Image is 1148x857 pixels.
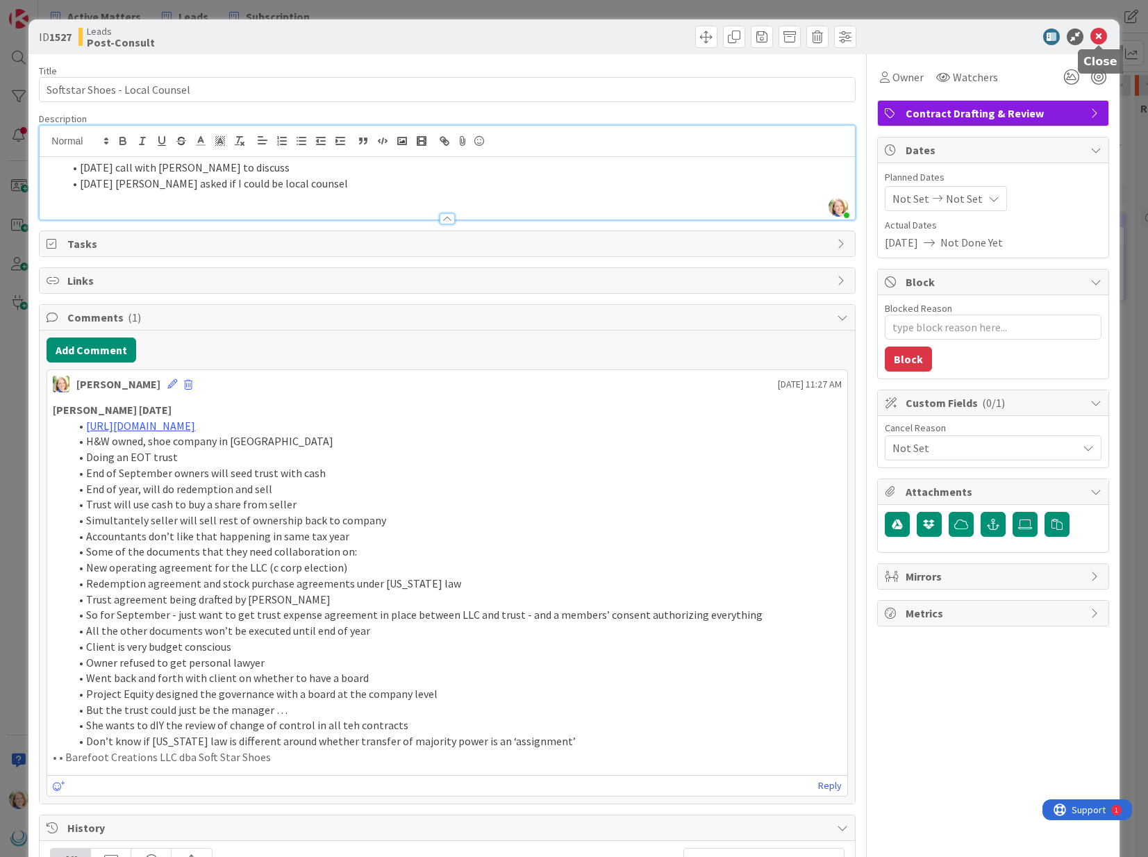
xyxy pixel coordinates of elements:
span: ID [39,28,72,45]
div: Cancel Reason [885,423,1101,433]
p: • • Barefoot Creations LLC dba Soft Star Shoes [53,749,841,765]
li: Simultantely seller will sell rest of ownership back to company [69,513,841,529]
span: ( 1 ) [128,310,141,324]
span: Attachments [906,483,1083,500]
span: Owner [892,69,924,85]
li: Some of the documents that they need collaboration on: [69,544,841,560]
span: Description [39,113,87,125]
a: [URL][DOMAIN_NAME] [86,419,195,433]
li: [DATE] call with [PERSON_NAME] to discuss [63,160,847,176]
span: Not Set [892,190,929,207]
span: [DATE] 11:27 AM [778,377,842,392]
label: Title [39,65,57,77]
span: Dates [906,142,1083,158]
img: AD [53,376,69,392]
li: Accountants don’t like that happening in same tax year [69,529,841,544]
li: H&W owned, shoe company in [GEOGRAPHIC_DATA] [69,433,841,449]
li: New operating agreement for the LLC (c corp election) [69,560,841,576]
li: Project Equity designed the governance with a board at the company level [69,686,841,702]
span: Actual Dates [885,218,1101,233]
li: So for September - just want to get trust expense agreement in place between LLC and trust - and ... [69,607,841,623]
span: Comments [67,309,829,326]
span: ( 0/1 ) [982,396,1005,410]
li: End of year, will do redemption and sell [69,481,841,497]
span: Watchers [953,69,998,85]
span: Block [906,274,1083,290]
li: But the trust could just be the manager … [69,702,841,718]
img: Sl300r1zNejTcUF0uYcJund7nRpyjiOK.jpg [829,197,848,217]
li: End of September owners will seed trust with cash [69,465,841,481]
li: Trust agreement being drafted by [PERSON_NAME] [69,592,841,608]
span: Not Set [892,440,1077,456]
span: Planned Dates [885,170,1101,185]
li: All the other documents won’t be executed until end of year [69,623,841,639]
li: She wants to dIY the review of change of control in all teh contracts [69,717,841,733]
a: Reply [818,777,842,794]
span: Mirrors [906,568,1083,585]
li: Went back and forth with client on whether to have a board [69,670,841,686]
li: [DATE] [PERSON_NAME] asked if I could be local counsel [63,176,847,192]
span: Metrics [906,605,1083,622]
span: Links [67,272,829,289]
span: Not Done Yet [940,234,1003,251]
div: 1 [72,6,76,17]
li: Client is very budget conscious [69,639,841,655]
li: Trust will use cash to buy a share from seller [69,497,841,513]
button: Add Comment [47,338,136,363]
span: Not Set [946,190,983,207]
span: Tasks [67,235,829,252]
li: Don’t know if [US_STATE] law is different around whether transfer of majority power is an ‘assign... [69,733,841,749]
h5: Close [1083,55,1117,68]
b: Post-Consult [87,37,155,48]
span: [DATE] [885,234,918,251]
li: Redemption agreement and stock purchase agreements under [US_STATE] law [69,576,841,592]
div: [PERSON_NAME] [76,376,160,392]
span: History [67,819,829,836]
span: Custom Fields [906,394,1083,411]
label: Blocked Reason [885,302,952,315]
button: Block [885,347,932,372]
span: Contract Drafting & Review [906,105,1083,122]
b: 1527 [49,30,72,44]
span: Support [29,2,63,19]
li: Owner refused to get personal lawyer [69,655,841,671]
input: type card name here... [39,77,855,102]
span: Leads [87,26,155,37]
strong: [PERSON_NAME] [DATE] [53,403,172,417]
li: Doing an EOT trust [69,449,841,465]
